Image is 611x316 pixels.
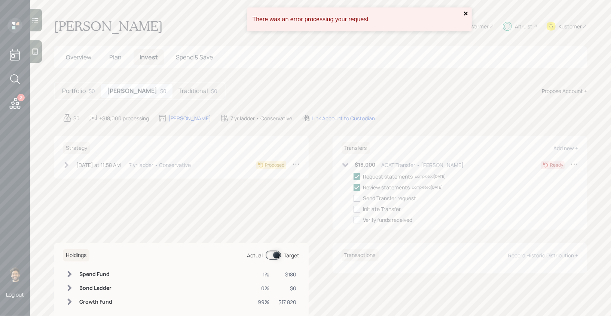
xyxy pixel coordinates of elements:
h6: $18,000 [355,162,376,168]
h6: Spend Fund [79,271,112,278]
h6: Transactions [342,249,379,261]
h6: Transfers [342,142,370,154]
h6: Growth Fund [79,299,112,305]
div: 99% [258,298,270,306]
span: Plan [109,53,122,61]
button: close [464,10,469,18]
div: 2 [17,94,25,101]
div: $180 [279,270,297,278]
div: ACAT Transfer • [PERSON_NAME] [382,161,464,169]
div: [DATE] at 11:58 AM [76,161,121,169]
span: Spend & Save [176,53,213,61]
h6: Holdings [63,249,89,261]
div: Log out [6,291,24,298]
div: 0% [258,284,270,292]
div: Request statements [363,173,413,180]
h6: Bond Ladder [79,285,112,291]
div: completed [DATE] [412,185,443,190]
span: Overview [66,53,91,61]
div: completed [DATE] [415,174,446,179]
div: Review statements [363,183,410,191]
div: Add new + [553,145,578,152]
div: $0 [279,284,297,292]
div: Proposed [265,162,285,168]
div: Kustomer [559,22,582,30]
div: $17,820 [279,298,297,306]
div: +$18,000 processing [99,114,149,122]
div: $0 [211,87,217,95]
div: 1% [258,270,270,278]
h5: [PERSON_NAME] [107,87,157,95]
h5: Portfolio [62,87,86,95]
div: Verify funds received [363,216,413,224]
div: Propose Account + [542,87,587,95]
div: Warmer [470,22,489,30]
div: Record Historic Distribution + [508,252,578,259]
div: Send Transfer request [363,194,416,202]
div: $0 [89,87,95,95]
div: Initiate Transfer [363,205,401,213]
span: Invest [140,53,158,61]
div: [PERSON_NAME] [168,114,211,122]
div: Link Account to Custodian [312,114,375,122]
div: $0 [73,114,80,122]
div: Altruist [515,22,532,30]
div: Actual [247,251,263,259]
img: eric-schwartz-headshot.png [7,267,22,282]
div: $0 [160,87,167,95]
div: There was an error processing your request [253,16,461,23]
h5: Traditional [178,87,208,95]
div: Ready [550,162,563,168]
h6: Strategy [63,142,90,154]
div: 7 yr ladder • Conservative [230,114,292,122]
h1: [PERSON_NAME] [54,18,163,34]
div: 7 yr ladder • Conservative [129,161,191,169]
div: Target [284,251,300,259]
